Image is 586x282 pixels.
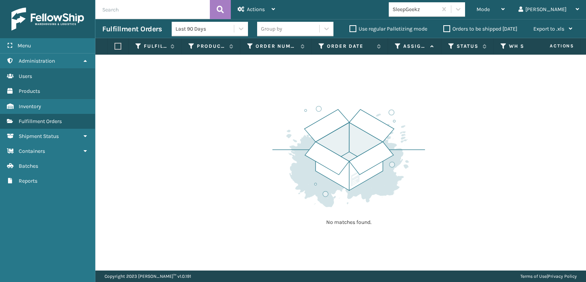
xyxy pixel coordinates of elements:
label: Use regular Palletizing mode [349,26,427,32]
label: Order Number [256,43,297,50]
div: Group by [261,25,282,33]
a: Privacy Policy [548,274,577,279]
span: Shipment Status [19,133,59,139]
span: Export to .xls [533,26,564,32]
p: Copyright 2023 [PERSON_NAME]™ v 1.0.191 [105,271,191,282]
span: Actions [247,6,265,13]
span: Mode [477,6,490,13]
span: Menu [18,42,31,49]
span: Administration [19,58,55,64]
span: Fulfillment Orders [19,118,62,125]
label: Orders to be shipped [DATE] [443,26,517,32]
img: logo [11,8,84,31]
label: Fulfillment Order Id [144,43,167,50]
label: Order Date [327,43,373,50]
span: Actions [526,40,579,52]
span: Batches [19,163,38,169]
span: Containers [19,148,45,154]
span: Users [19,73,32,79]
div: Last 90 Days [175,25,235,33]
span: Reports [19,178,37,184]
div: SleepGeekz [393,5,438,13]
label: Status [457,43,479,50]
a: Terms of Use [520,274,547,279]
div: | [520,271,577,282]
h3: Fulfillment Orders [102,24,162,34]
label: Assigned Carrier Service [403,43,427,50]
label: WH Ship By Date [509,43,555,50]
span: Inventory [19,103,41,110]
span: Products [19,88,40,94]
label: Product SKU [197,43,225,50]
